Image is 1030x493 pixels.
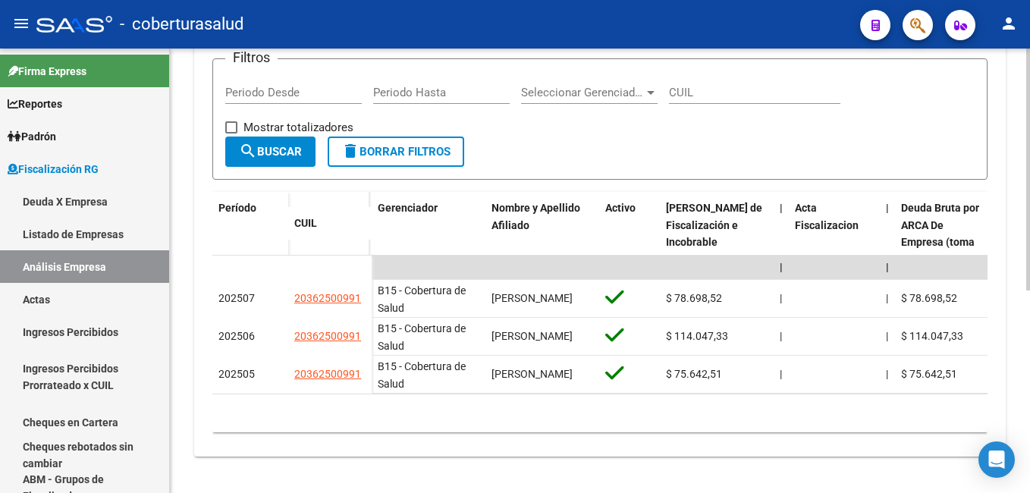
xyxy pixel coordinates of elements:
span: Fiscalización RG [8,161,99,177]
span: Período [218,202,256,214]
span: Reportes [8,96,62,112]
datatable-header-cell: Nombre y Apellido Afiliado [485,192,599,294]
span: - coberturasalud [120,8,243,41]
span: Deuda Bruta por ARCA De Empresa (toma en cuenta todos los afiliados) [901,202,979,283]
span: 202505 [218,368,255,380]
button: Buscar [225,137,316,167]
span: Gerenciador [378,202,438,214]
span: | [886,368,888,380]
span: B15 - Cobertura de Salud [378,284,466,314]
span: | [780,202,783,214]
span: [PERSON_NAME] [491,368,573,380]
mat-icon: delete [341,142,360,160]
mat-icon: person [1000,14,1018,33]
span: $ 78.698,52 [901,292,957,304]
span: Mostrar totalizadores [243,118,353,137]
span: B15 - Cobertura de Salud [378,360,466,390]
span: 20362500991 [294,368,361,380]
span: | [780,261,783,273]
span: Firma Express [8,63,86,80]
span: | [780,330,782,342]
div: Open Intercom Messenger [978,441,1015,478]
datatable-header-cell: Acta Fiscalizacion [789,192,880,294]
span: $ 114.047,33 [666,330,728,342]
span: Activo [605,202,636,214]
span: | [780,368,782,380]
span: [PERSON_NAME] de Fiscalización e Incobrable [666,202,762,249]
span: 20362500991 [294,330,361,342]
span: 202506 [218,330,255,342]
span: | [886,202,889,214]
span: | [886,330,888,342]
span: Borrar Filtros [341,145,451,159]
span: [PERSON_NAME] [491,330,573,342]
mat-icon: search [239,142,257,160]
datatable-header-cell: | [880,192,895,294]
datatable-header-cell: CUIL [288,207,372,240]
button: Borrar Filtros [328,137,464,167]
span: CUIL [294,217,317,229]
span: 202507 [218,292,255,304]
span: B15 - Cobertura de Salud [378,322,466,352]
span: $ 75.642,51 [901,368,957,380]
span: | [886,292,888,304]
span: $ 114.047,33 [901,330,963,342]
span: $ 75.642,51 [666,368,722,380]
datatable-header-cell: Gerenciador [372,192,485,294]
span: [PERSON_NAME] [491,292,573,304]
datatable-header-cell: Período [212,192,288,256]
span: $ 78.698,52 [666,292,722,304]
span: Buscar [239,145,302,159]
datatable-header-cell: Activo [599,192,660,294]
span: | [886,261,889,273]
h3: Filtros [225,47,278,68]
datatable-header-cell: | [774,192,789,294]
span: Nombre y Apellido Afiliado [491,202,580,231]
datatable-header-cell: Deuda Bruta por ARCA De Empresa (toma en cuenta todos los afiliados) [895,192,986,294]
span: | [780,292,782,304]
mat-icon: menu [12,14,30,33]
span: Acta Fiscalizacion [795,202,859,231]
span: 20362500991 [294,292,361,304]
span: Padrón [8,128,56,145]
span: Seleccionar Gerenciador [521,86,644,99]
datatable-header-cell: Deuda Bruta Neto de Fiscalización e Incobrable [660,192,774,294]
